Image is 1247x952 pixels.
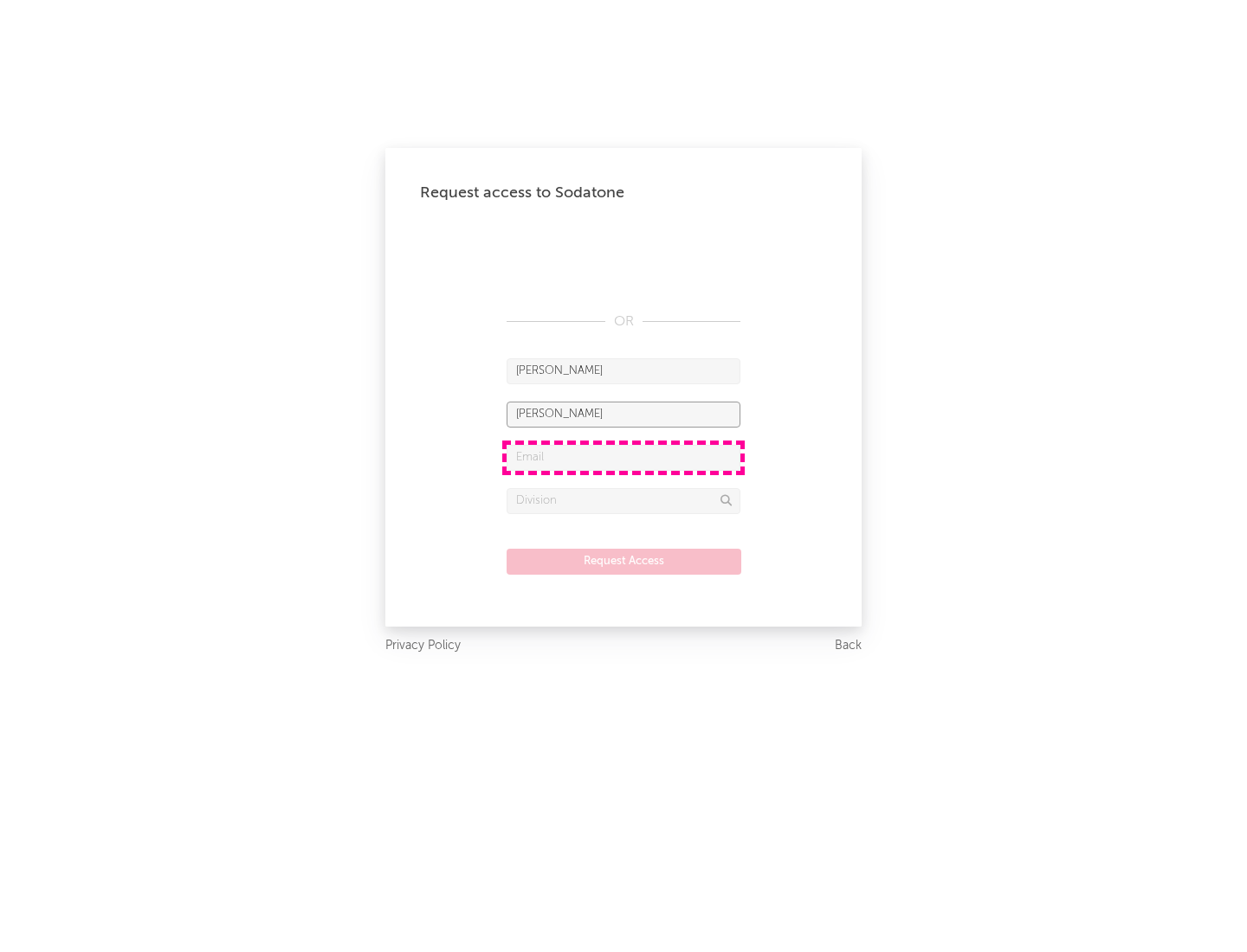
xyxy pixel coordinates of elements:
[507,312,740,332] div: OR
[507,488,740,514] input: Division
[835,635,862,657] a: Back
[507,549,741,575] button: Request Access
[420,183,827,203] div: Request access to Sodatone
[507,445,740,471] input: Email
[385,635,461,657] a: Privacy Policy
[507,358,740,384] input: First Name
[507,402,740,428] input: Last Name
